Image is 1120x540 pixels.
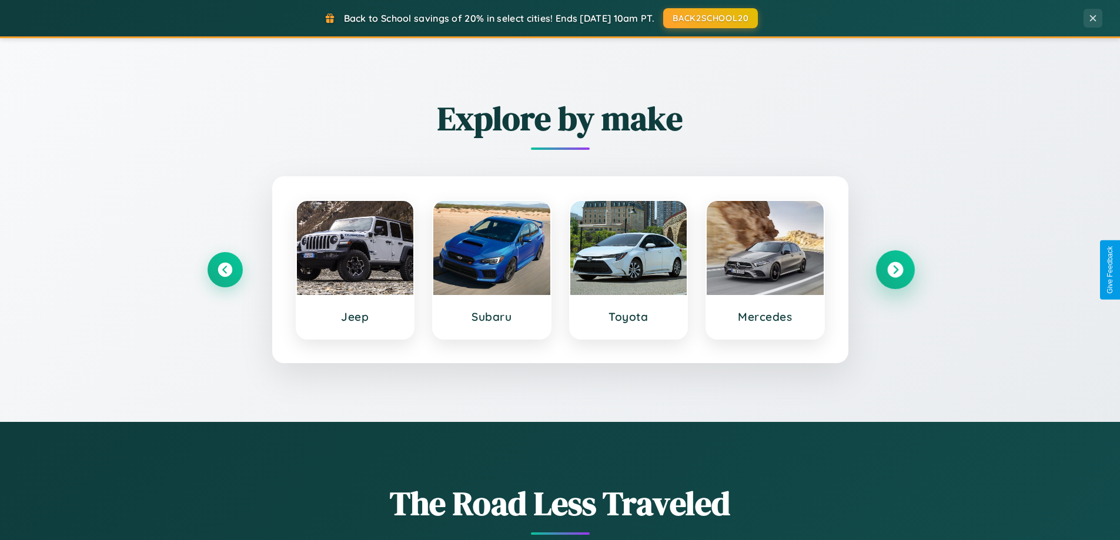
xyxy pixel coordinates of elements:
[663,8,758,28] button: BACK2SCHOOL20
[309,310,402,324] h3: Jeep
[208,481,913,526] h1: The Road Less Traveled
[344,12,654,24] span: Back to School savings of 20% in select cities! Ends [DATE] 10am PT.
[718,310,812,324] h3: Mercedes
[445,310,539,324] h3: Subaru
[582,310,676,324] h3: Toyota
[1106,246,1114,294] div: Give Feedback
[208,96,913,141] h2: Explore by make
